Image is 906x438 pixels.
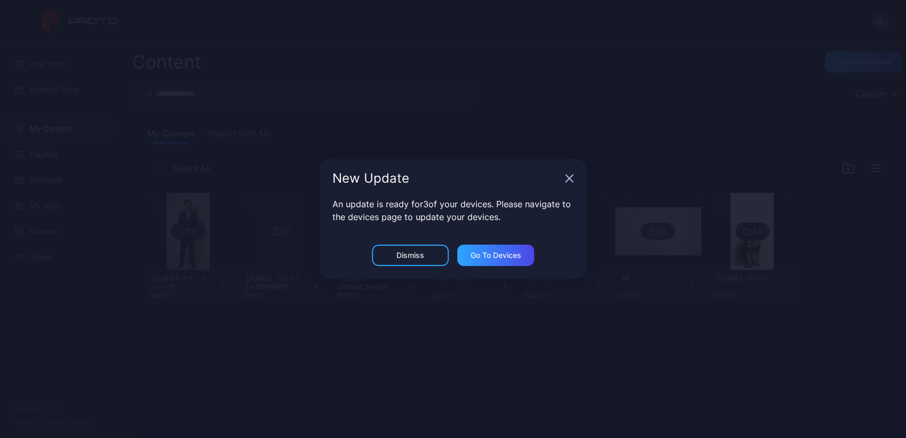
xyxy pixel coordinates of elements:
div: New Update [332,172,561,185]
div: Go to devices [471,251,521,260]
div: Dismiss [396,251,424,260]
p: An update is ready for 3 of your devices. Please navigate to the devices page to update your devi... [332,198,574,223]
button: Go to devices [457,245,534,266]
button: Dismiss [372,245,449,266]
